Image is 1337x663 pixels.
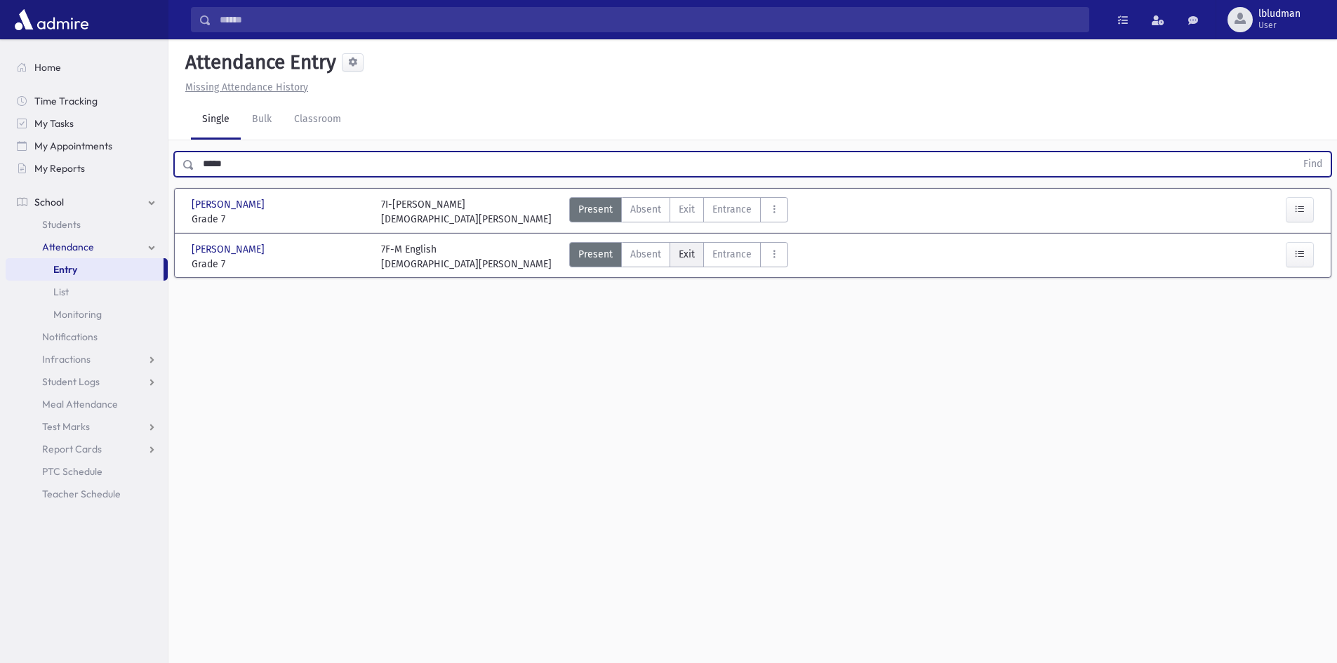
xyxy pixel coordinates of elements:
a: Bulk [241,100,283,140]
span: Grade 7 [192,257,367,272]
div: AttTypes [569,242,788,272]
span: Student Logs [42,375,100,388]
a: Meal Attendance [6,393,168,415]
span: Home [34,61,61,74]
span: Entry [53,263,77,276]
div: AttTypes [569,197,788,227]
span: Entrance [712,202,752,217]
span: PTC Schedule [42,465,102,478]
input: Search [211,7,1089,32]
span: [PERSON_NAME] [192,197,267,212]
a: Test Marks [6,415,168,438]
a: My Appointments [6,135,168,157]
span: My Appointments [34,140,112,152]
span: Absent [630,247,661,262]
span: lbludman [1258,8,1301,20]
span: Time Tracking [34,95,98,107]
img: AdmirePro [11,6,92,34]
span: Notifications [42,330,98,343]
span: List [53,286,69,298]
a: Teacher Schedule [6,483,168,505]
a: List [6,281,168,303]
span: Report Cards [42,443,102,455]
span: Students [42,218,81,231]
span: Test Marks [42,420,90,433]
span: School [34,196,64,208]
a: PTC Schedule [6,460,168,483]
a: Students [6,213,168,236]
a: Report Cards [6,438,168,460]
u: Missing Attendance History [185,81,308,93]
span: Infractions [42,353,91,366]
a: Classroom [283,100,352,140]
span: Exit [679,202,695,217]
a: School [6,191,168,213]
a: Missing Attendance History [180,81,308,93]
a: Home [6,56,168,79]
span: Meal Attendance [42,398,118,410]
a: My Reports [6,157,168,180]
button: Find [1295,152,1331,176]
a: My Tasks [6,112,168,135]
a: Notifications [6,326,168,348]
span: User [1258,20,1301,31]
a: Infractions [6,348,168,370]
span: Grade 7 [192,212,367,227]
span: Exit [679,247,695,262]
span: Monitoring [53,308,102,321]
span: Absent [630,202,661,217]
a: Entry [6,258,164,281]
span: Present [578,202,613,217]
span: My Reports [34,162,85,175]
span: Teacher Schedule [42,488,121,500]
span: [PERSON_NAME] [192,242,267,257]
a: Time Tracking [6,90,168,112]
span: Attendance [42,241,94,253]
span: Present [578,247,613,262]
span: Entrance [712,247,752,262]
div: 7F-M English [DEMOGRAPHIC_DATA][PERSON_NAME] [381,242,552,272]
h5: Attendance Entry [180,51,336,74]
a: Attendance [6,236,168,258]
div: 7I-[PERSON_NAME] [DEMOGRAPHIC_DATA][PERSON_NAME] [381,197,552,227]
a: Student Logs [6,370,168,393]
a: Single [191,100,241,140]
a: Monitoring [6,303,168,326]
span: My Tasks [34,117,74,130]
